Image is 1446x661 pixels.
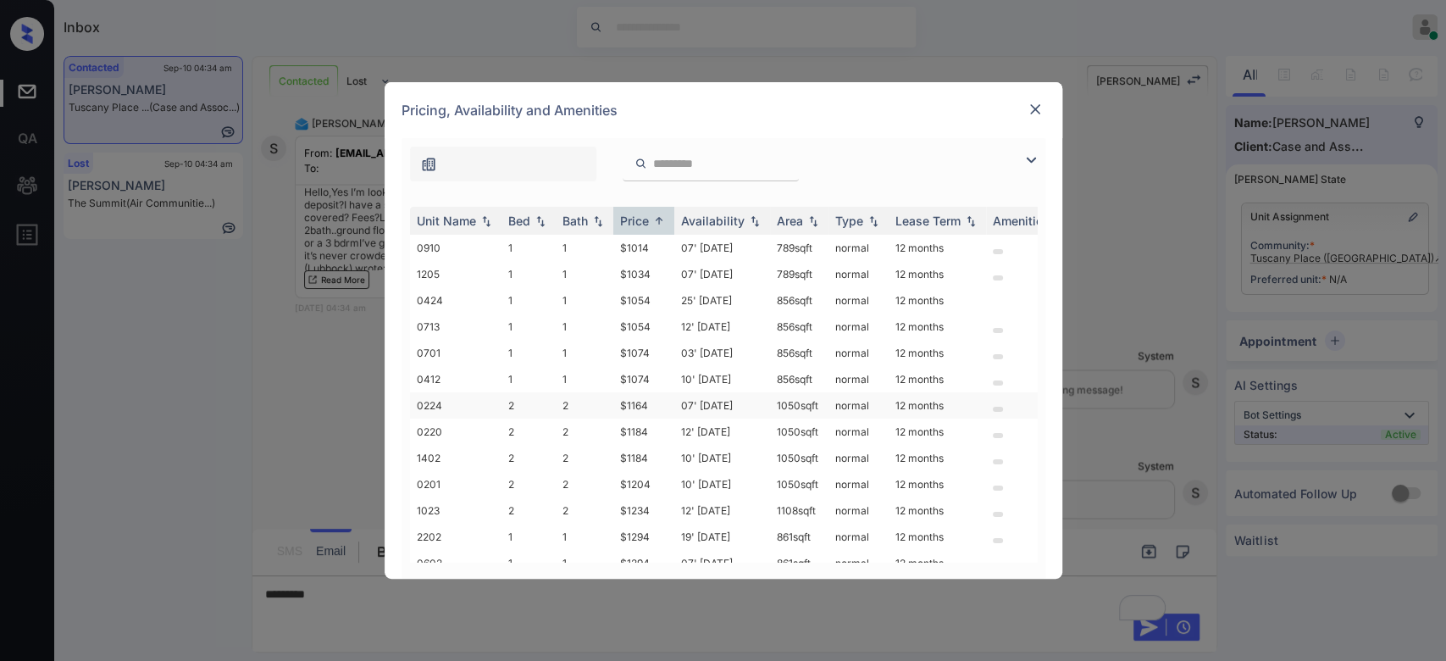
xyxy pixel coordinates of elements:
[674,366,770,392] td: 10' [DATE]
[410,550,501,576] td: 0602
[889,471,986,497] td: 12 months
[556,550,613,576] td: 1
[828,340,889,366] td: normal
[889,235,986,261] td: 12 months
[746,215,763,227] img: sorting
[613,550,674,576] td: $1294
[889,524,986,550] td: 12 months
[889,445,986,471] td: 12 months
[889,419,986,445] td: 12 months
[556,314,613,340] td: 1
[828,497,889,524] td: normal
[613,445,674,471] td: $1184
[770,524,828,550] td: 861 sqft
[613,261,674,287] td: $1034
[770,419,828,445] td: 1050 sqft
[613,497,674,524] td: $1234
[410,524,501,550] td: 2202
[410,287,501,314] td: 0424
[889,550,986,576] td: 12 months
[410,419,501,445] td: 0220
[613,524,674,550] td: $1294
[613,419,674,445] td: $1184
[501,287,556,314] td: 1
[674,261,770,287] td: 07' [DATE]
[889,366,986,392] td: 12 months
[770,314,828,340] td: 856 sqft
[556,471,613,497] td: 2
[478,215,495,227] img: sorting
[590,215,607,227] img: sorting
[501,261,556,287] td: 1
[556,392,613,419] td: 2
[417,214,476,228] div: Unit Name
[993,214,1050,228] div: Amenities
[889,497,986,524] td: 12 months
[828,445,889,471] td: normal
[889,392,986,419] td: 12 months
[501,314,556,340] td: 1
[410,366,501,392] td: 0412
[410,392,501,419] td: 0224
[828,392,889,419] td: normal
[674,445,770,471] td: 10' [DATE]
[620,214,649,228] div: Price
[889,340,986,366] td: 12 months
[962,215,979,227] img: sorting
[828,471,889,497] td: normal
[770,392,828,419] td: 1050 sqft
[889,314,986,340] td: 12 months
[410,471,501,497] td: 0201
[770,261,828,287] td: 789 sqft
[651,214,668,227] img: sorting
[556,497,613,524] td: 2
[828,524,889,550] td: normal
[674,497,770,524] td: 12' [DATE]
[556,366,613,392] td: 1
[501,366,556,392] td: 1
[674,392,770,419] td: 07' [DATE]
[1027,101,1044,118] img: close
[777,214,803,228] div: Area
[770,366,828,392] td: 856 sqft
[613,366,674,392] td: $1074
[613,340,674,366] td: $1074
[681,214,745,228] div: Availability
[556,419,613,445] td: 2
[410,445,501,471] td: 1402
[889,287,986,314] td: 12 months
[828,314,889,340] td: normal
[674,471,770,497] td: 10' [DATE]
[828,550,889,576] td: normal
[828,287,889,314] td: normal
[501,445,556,471] td: 2
[410,235,501,261] td: 0910
[805,215,822,227] img: sorting
[501,524,556,550] td: 1
[501,235,556,261] td: 1
[674,287,770,314] td: 25' [DATE]
[556,445,613,471] td: 2
[770,340,828,366] td: 856 sqft
[674,419,770,445] td: 12' [DATE]
[410,314,501,340] td: 0713
[410,261,501,287] td: 1205
[1021,150,1041,170] img: icon-zuma
[770,235,828,261] td: 789 sqft
[385,82,1062,138] div: Pricing, Availability and Amenities
[420,156,437,173] img: icon-zuma
[770,287,828,314] td: 856 sqft
[562,214,588,228] div: Bath
[770,445,828,471] td: 1050 sqft
[613,235,674,261] td: $1014
[556,524,613,550] td: 1
[770,497,828,524] td: 1108 sqft
[556,287,613,314] td: 1
[770,471,828,497] td: 1050 sqft
[410,497,501,524] td: 1023
[508,214,530,228] div: Bed
[674,340,770,366] td: 03' [DATE]
[828,366,889,392] td: normal
[501,392,556,419] td: 2
[828,419,889,445] td: normal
